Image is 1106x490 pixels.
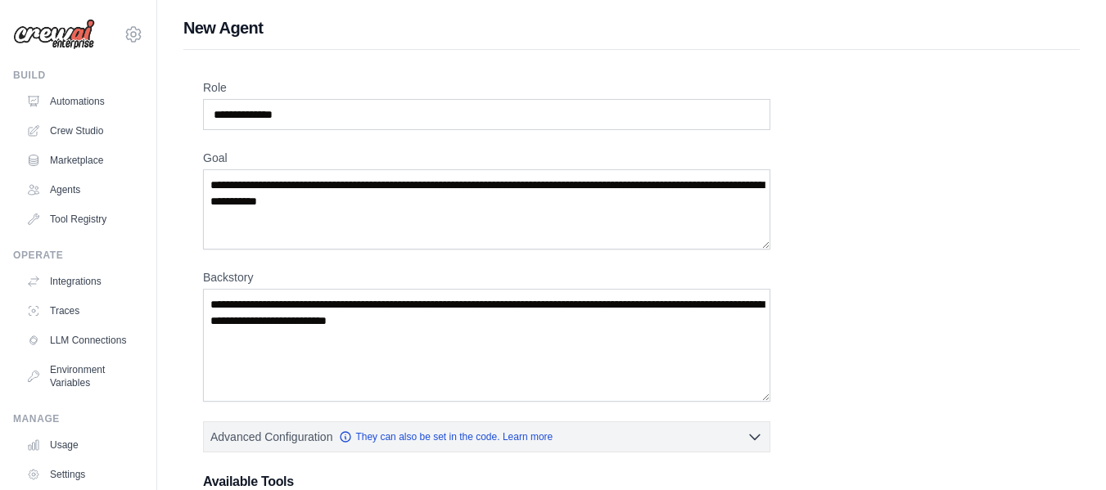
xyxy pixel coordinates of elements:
[20,147,143,173] a: Marketplace
[13,249,143,262] div: Operate
[210,429,332,445] span: Advanced Configuration
[20,268,143,294] a: Integrations
[20,357,143,396] a: Environment Variables
[13,69,143,82] div: Build
[13,19,95,50] img: Logo
[203,150,770,166] label: Goal
[20,118,143,144] a: Crew Studio
[203,269,770,285] label: Backstory
[204,422,770,452] button: Advanced Configuration They can also be set in the code. Learn more
[20,432,143,458] a: Usage
[203,79,770,96] label: Role
[20,298,143,324] a: Traces
[20,88,143,115] a: Automations
[20,461,143,488] a: Settings
[20,206,143,232] a: Tool Registry
[13,412,143,425] div: Manage
[20,177,143,203] a: Agents
[339,430,553,443] a: They can also be set in the code. Learn more
[20,327,143,353] a: LLM Connections
[183,16,1080,39] h1: New Agent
